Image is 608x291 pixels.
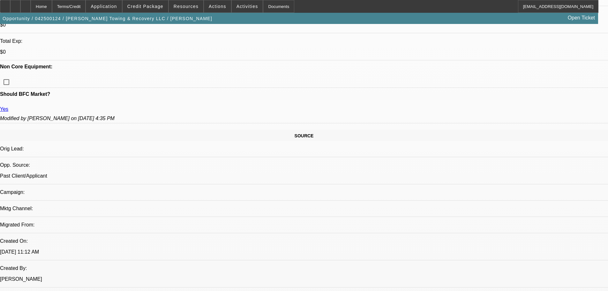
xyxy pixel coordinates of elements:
button: Application [86,0,122,12]
button: Resources [169,0,203,12]
span: Credit Package [127,4,163,9]
button: Actions [204,0,231,12]
span: Resources [174,4,199,9]
span: Activities [236,4,258,9]
a: Open Ticket [565,12,597,23]
span: Opportunity / 042500124 / [PERSON_NAME] Towing & Recovery LLC / [PERSON_NAME] [3,16,212,21]
button: Credit Package [123,0,168,12]
span: Actions [209,4,226,9]
button: Activities [232,0,263,12]
span: SOURCE [295,133,314,138]
span: Application [91,4,117,9]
